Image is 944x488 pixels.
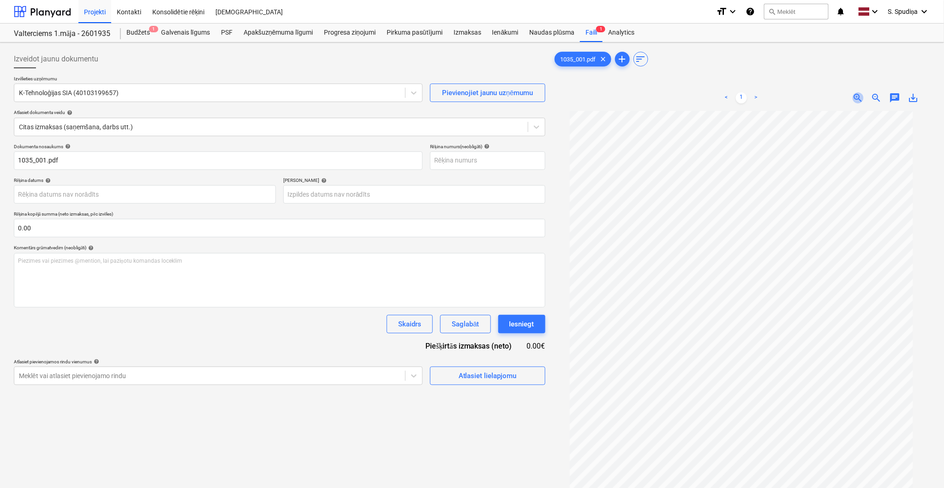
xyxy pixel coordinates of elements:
[14,219,545,237] input: Rēķina kopējā summa (neto izmaksas, pēc izvēles)
[398,318,421,330] div: Skaidrs
[14,54,98,65] span: Izveidot jaunu dokumentu
[509,318,534,330] div: Iesniegt
[283,185,545,204] input: Izpildes datums nav norādīts
[635,54,646,65] span: sort
[14,211,545,219] p: Rēķina kopējā summa (neto izmaksas, pēc izvēles)
[580,24,603,42] div: Faili
[919,6,930,17] i: keyboard_arrow_down
[487,24,524,42] a: Ienākumi
[318,24,381,42] a: Progresa ziņojumi
[727,6,738,17] i: keyboard_arrow_down
[751,92,762,103] a: Next page
[430,367,545,385] button: Atlasiet lielapjomu
[890,92,901,103] span: chat
[430,84,545,102] button: Pievienojiet jaunu uzņēmumu
[381,24,448,42] a: Pirkuma pasūtījumi
[764,4,829,19] button: Meklēt
[14,109,545,115] div: Atlasiet dokumenta veidu
[716,6,727,17] i: format_size
[768,8,776,15] span: search
[43,178,51,183] span: help
[319,178,327,183] span: help
[746,6,755,17] i: Zināšanu pamats
[498,315,545,333] button: Iesniegt
[580,24,603,42] a: Faili1
[215,24,238,42] a: PSF
[14,245,545,251] div: Komentārs grāmatvedim (neobligāti)
[63,144,71,149] span: help
[836,6,845,17] i: notifications
[555,56,602,63] span: 1035_001.pdf
[524,24,580,42] a: Naudas plūsma
[430,144,545,150] div: Rēķina numurs (neobligāti)
[442,87,533,99] div: Pievienojiet jaunu uzņēmumu
[483,144,490,149] span: help
[596,26,605,32] span: 1
[92,359,99,364] span: help
[14,185,276,204] input: Rēķina datums nav norādīts
[14,76,423,84] p: Izvēlieties uzņēmumu
[888,8,918,16] span: S. Spudiņa
[430,151,545,170] input: Rēķina numurs
[86,245,94,251] span: help
[736,92,747,103] a: Page 1 is your current page
[603,24,640,42] a: Analytics
[853,92,864,103] span: zoom_in
[14,177,276,183] div: Rēķina datums
[448,24,487,42] a: Izmaksas
[721,92,732,103] a: Previous page
[598,54,609,65] span: clear
[459,370,517,382] div: Atlasiet lielapjomu
[617,54,628,65] span: add
[121,24,155,42] div: Budžets
[14,144,423,150] div: Dokumenta nosaukums
[871,92,882,103] span: zoom_out
[440,315,490,333] button: Saglabāt
[14,29,110,39] div: Valterciems 1.māja - 2601935
[418,341,527,351] div: Piešķirtās izmaksas (neto)
[452,318,479,330] div: Saglabāt
[870,6,881,17] i: keyboard_arrow_down
[908,92,919,103] span: save_alt
[14,151,423,170] input: Dokumenta nosaukums
[527,341,545,351] div: 0.00€
[65,110,72,115] span: help
[121,24,155,42] a: Budžets1
[387,315,433,333] button: Skaidrs
[898,444,944,488] iframe: Chat Widget
[238,24,318,42] a: Apakšuzņēmuma līgumi
[283,177,545,183] div: [PERSON_NAME]
[555,52,611,66] div: 1035_001.pdf
[14,359,423,365] div: Atlasiet pievienojamos rindu vienumus
[149,26,158,32] span: 1
[155,24,215,42] a: Galvenais līgums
